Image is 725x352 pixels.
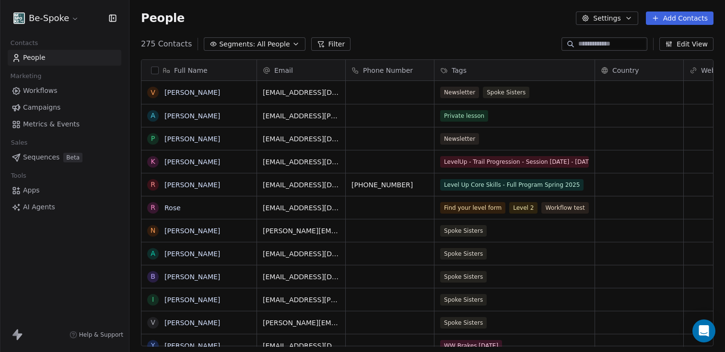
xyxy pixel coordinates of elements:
a: Campaigns [8,100,121,115]
span: LevelUp - Trail Progression - Session [DATE] - [DATE] [440,156,589,168]
span: [EMAIL_ADDRESS][DOMAIN_NAME] [263,88,339,97]
span: People [23,53,46,63]
span: Newsletter [440,87,479,98]
div: Open Intercom Messenger [692,319,715,342]
span: [EMAIL_ADDRESS][DOMAIN_NAME] [263,341,339,351]
a: Apps [8,182,121,198]
div: grid [141,81,257,347]
span: Apps [23,185,40,195]
span: [EMAIL_ADDRESS][DOMAIN_NAME] [263,249,339,259]
span: Full Name [174,66,208,75]
div: K [151,157,155,167]
img: Facebook%20profile%20picture.png [13,12,25,24]
div: Y [151,341,155,351]
div: Country [595,60,683,80]
a: [PERSON_NAME] [164,319,220,327]
div: B [151,272,155,282]
a: AI Agents [8,199,121,215]
span: Find your level form [440,202,505,214]
span: [EMAIL_ADDRESS][DOMAIN_NAME] [263,134,339,144]
span: Workflow test [541,202,588,214]
span: Tags [452,66,467,75]
button: Add Contacts [646,11,713,25]
div: N [151,226,155,236]
a: [PERSON_NAME] [164,296,220,304]
div: A [151,249,155,259]
button: Settings [576,11,638,25]
span: Email [274,66,293,75]
span: Beta [63,153,82,162]
div: Phone Number [346,60,434,80]
span: [EMAIL_ADDRESS][DOMAIN_NAME] [263,203,339,213]
div: I [152,295,154,305]
div: A [151,111,155,121]
div: Full Name [141,60,257,80]
a: SequencesBeta [8,149,121,165]
a: Metrics & Events [8,116,121,132]
button: Filter [311,37,351,51]
a: [PERSON_NAME] [164,158,220,166]
a: [PERSON_NAME] [164,181,220,189]
span: Marketing [6,69,46,83]
span: 275 Contacts [141,38,192,50]
span: Phone Number [363,66,413,75]
button: Be-Spoke [12,10,81,26]
a: [PERSON_NAME] [164,89,220,96]
span: Campaigns [23,102,60,113]
div: P [151,134,155,144]
span: [EMAIL_ADDRESS][PERSON_NAME][DOMAIN_NAME] [263,111,339,121]
span: Contacts [6,36,42,50]
span: Spoke Sisters [440,294,487,306]
span: People [141,11,185,25]
a: Rose [164,204,181,212]
div: R [151,203,155,213]
a: People [8,50,121,66]
div: R [151,180,155,190]
span: Spoke Sisters [440,317,487,329]
span: Private lesson [440,110,488,122]
a: [PERSON_NAME] [164,342,220,350]
span: Spoke Sisters [440,225,487,237]
a: [PERSON_NAME] [164,250,220,258]
a: [PERSON_NAME] [164,135,220,143]
span: Spoke Sisters [440,248,487,260]
span: Level Up Core Skills - Full Program Spring 2025 [440,179,584,191]
a: [PERSON_NAME] [164,112,220,120]
span: [EMAIL_ADDRESS][PERSON_NAME][DOMAIN_NAME] [263,295,339,305]
span: [PERSON_NAME][EMAIL_ADDRESS][PERSON_NAME][DOMAIN_NAME] [263,226,339,236]
span: Sequences [23,152,59,162]
div: Email [257,60,345,80]
span: Newsletter [440,133,479,145]
span: All People [257,39,290,49]
span: Spoke Sisters [483,87,529,98]
div: V [151,318,155,328]
button: Edit View [659,37,713,51]
span: AI Agents [23,202,55,212]
span: WW Brakes [DATE] [440,340,502,352]
span: [EMAIL_ADDRESS][DOMAIN_NAME] [263,157,339,167]
span: Segments: [219,39,255,49]
span: Tools [7,169,30,183]
span: Metrics & Events [23,119,80,129]
a: [PERSON_NAME] [164,273,220,281]
div: V [151,88,155,98]
span: Level 2 [509,202,538,214]
span: Help & Support [79,331,123,339]
div: Tags [434,60,595,80]
a: Workflows [8,83,121,99]
span: [PHONE_NUMBER] [351,180,428,190]
span: Be-Spoke [29,12,69,24]
span: Sales [7,136,32,150]
span: [PERSON_NAME][EMAIL_ADDRESS][DOMAIN_NAME] [263,318,339,328]
a: Help & Support [70,331,123,339]
span: Country [612,66,639,75]
a: [PERSON_NAME] [164,227,220,235]
span: Workflows [23,86,58,96]
span: [EMAIL_ADDRESS][DOMAIN_NAME] [263,180,339,190]
span: Spoke Sisters [440,271,487,283]
span: [EMAIL_ADDRESS][DOMAIN_NAME] [263,272,339,282]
